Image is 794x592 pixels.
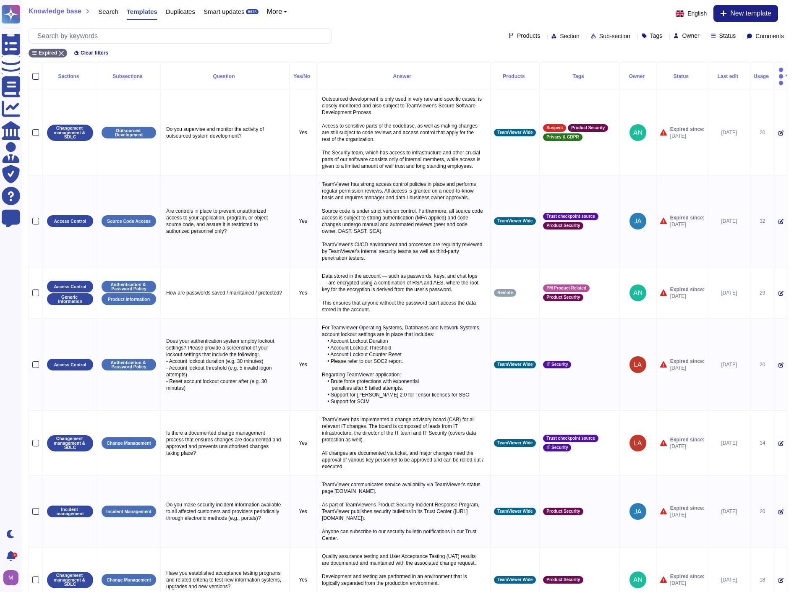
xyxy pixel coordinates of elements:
[497,363,533,367] span: TeamViewer Wide
[293,129,313,136] p: Yes
[546,126,563,130] span: Suspect
[497,130,533,135] span: TeamViewer Wide
[98,8,118,15] span: Search
[755,33,784,39] span: Comments
[320,94,487,172] p: Outsourced development is only used in very rare and specific cases, is closely monitored and als...
[320,414,487,472] p: TeamViewer has implemented a change advisory board (CAB) for all relevant IT changes. The board i...
[39,50,57,55] span: Expired
[50,573,90,587] p: Changement management & SDLC
[546,436,595,441] span: Trust checkpoint source
[101,74,157,79] div: Subsections
[293,440,313,446] p: Yes
[320,271,487,315] p: Data stored in the account — such as passwords, keys, and chat logs — are encrypted using a combi...
[546,286,586,290] span: PM Product Related
[164,74,286,79] div: Question
[164,428,286,459] p: Is there a documented change management process that ensures changes are documented and approved ...
[629,213,646,229] img: user
[267,8,282,15] span: More
[629,435,646,451] img: user
[293,218,313,224] p: Yes
[293,289,313,296] p: Yes
[54,363,86,367] p: Access Control
[629,284,646,301] img: user
[246,9,258,14] div: BETA
[494,74,536,79] div: Products
[497,219,533,223] span: TeamViewer Wide
[629,124,646,141] img: user
[127,8,157,15] span: Templates
[670,358,705,365] span: Expired since:
[546,578,580,582] span: Product Security
[164,336,286,394] p: Does your authentication system employ lockout settings? Please provide a screenshot of your lock...
[650,33,663,39] span: Tags
[293,508,313,515] p: Yes
[754,440,771,446] div: 34
[54,219,86,224] p: Access Control
[106,509,151,514] p: Incident Management
[712,440,747,446] div: [DATE]
[754,218,771,224] div: 32
[546,224,580,228] span: Product Security
[164,568,286,592] p: Have you established acceptance testing programs and related criteria to test new information sys...
[81,50,108,55] span: Clear filters
[670,436,705,443] span: Expired since:
[164,124,286,141] p: Do you supervise and monitor the activity of outsourced system development?
[670,293,705,300] span: [DATE]
[164,499,286,524] p: Do you make security incident information available to all affected customers and providers perio...
[320,322,487,407] p: For Teamviewer Operating Systems, Databases and Network Systems, account lockout settings are in ...
[33,29,332,43] input: Search by keywords
[670,511,705,518] span: [DATE]
[670,443,705,450] span: [DATE]
[670,505,705,511] span: Expired since:
[293,74,313,79] div: Yes/No
[670,221,705,228] span: [DATE]
[712,508,747,515] div: [DATE]
[754,74,771,79] div: Usage
[546,509,580,514] span: Product Security
[629,356,646,373] img: user
[50,436,90,450] p: Changement management & SDLC
[104,282,153,291] p: Authentication & Password Policy
[687,10,707,16] span: English
[293,361,313,368] p: Yes
[676,10,684,17] img: en
[164,206,286,237] p: Are controls in place to prevent unauthorized access to your application, program, or object sour...
[3,570,18,585] img: user
[104,360,153,369] p: Authentication & Password Policy
[754,289,771,296] div: 29
[670,365,705,371] span: [DATE]
[320,179,487,263] p: TeamViewer has strong access control policies in place and performs regular permission reviews. A...
[107,219,151,224] p: Source Code Access
[320,479,487,544] p: TeamViewer communicates service availability via TeamViewer's status page [DOMAIN_NAME]. As part ...
[670,133,705,139] span: [DATE]
[682,33,699,39] span: Owner
[164,287,286,298] p: How are passwords saved / maintained / protected?
[108,297,150,302] p: Product Information
[204,8,245,15] span: Smart updates
[712,218,747,224] div: [DATE]
[754,508,771,515] div: 20
[629,571,646,588] img: user
[754,576,771,583] div: 18
[629,503,646,520] img: user
[12,553,17,558] div: 5
[46,74,94,79] div: Sections
[50,295,90,304] p: Generic information
[730,10,771,17] span: New template
[320,74,487,79] div: Answer
[543,74,616,79] div: Tags
[754,129,771,136] div: 20
[670,573,705,580] span: Expired since:
[104,128,153,137] p: Outsourced Development
[50,507,90,516] p: Incident management
[267,8,287,15] button: More
[546,363,568,367] span: IT Security
[670,580,705,587] span: [DATE]
[670,126,705,133] span: Expired since:
[712,129,747,136] div: [DATE]
[754,361,771,368] div: 20
[497,441,533,445] span: TeamViewer Wide
[712,289,747,296] div: [DATE]
[712,361,747,368] div: [DATE]
[166,8,195,15] span: Duplicates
